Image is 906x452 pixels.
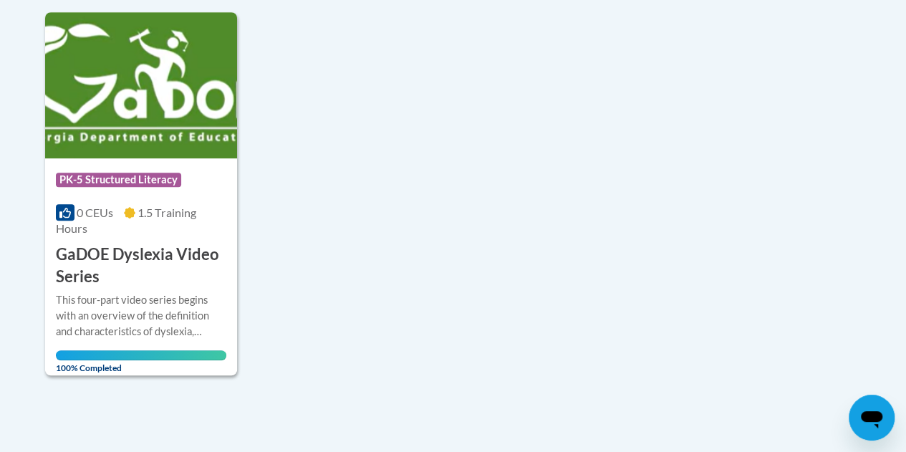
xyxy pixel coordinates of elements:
[77,206,113,219] span: 0 CEUs
[45,12,237,158] img: Course Logo
[849,395,895,441] iframe: Button to launch messaging window
[56,350,226,360] div: Your progress
[56,173,181,187] span: PK-5 Structured Literacy
[45,12,237,375] a: Course LogoPK-5 Structured Literacy0 CEUs1.5 Training Hours GaDOE Dyslexia Video SeriesThis four-...
[56,350,226,373] span: 100% Completed
[56,292,226,340] div: This four-part video series begins with an overview of the definition and characteristics of dysl...
[56,244,226,288] h3: GaDOE Dyslexia Video Series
